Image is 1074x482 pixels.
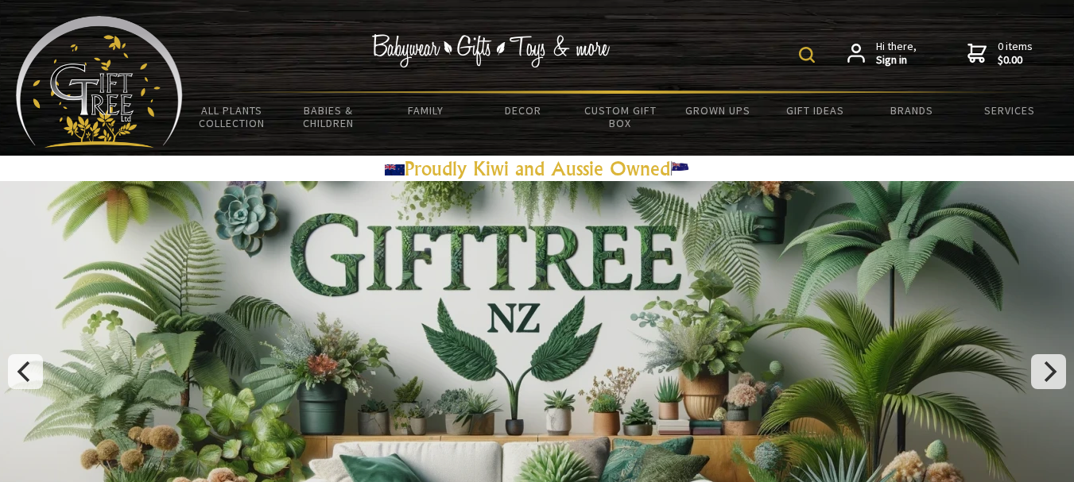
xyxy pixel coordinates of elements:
img: Babywear - Gifts - Toys & more [372,34,611,67]
span: Hi there, [876,40,917,67]
img: product search [799,47,815,63]
a: Grown Ups [669,94,766,127]
span: 0 items [998,39,1033,67]
a: Babies & Children [280,94,377,140]
strong: $0.00 [998,53,1033,67]
a: Brands [863,94,960,127]
strong: Sign in [876,53,917,67]
a: Custom Gift Box [572,94,669,140]
a: Hi there,Sign in [847,40,917,67]
a: Family [378,94,475,127]
img: Babyware - Gifts - Toys and more... [16,16,183,148]
a: All Plants Collection [183,94,280,140]
button: Previous [8,354,43,389]
a: Gift Ideas [766,94,863,127]
a: Proudly Kiwi and Aussie Owned [385,156,690,180]
a: 0 items$0.00 [967,40,1033,67]
a: Services [961,94,1058,127]
button: Next [1031,354,1066,389]
a: Decor [475,94,572,127]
